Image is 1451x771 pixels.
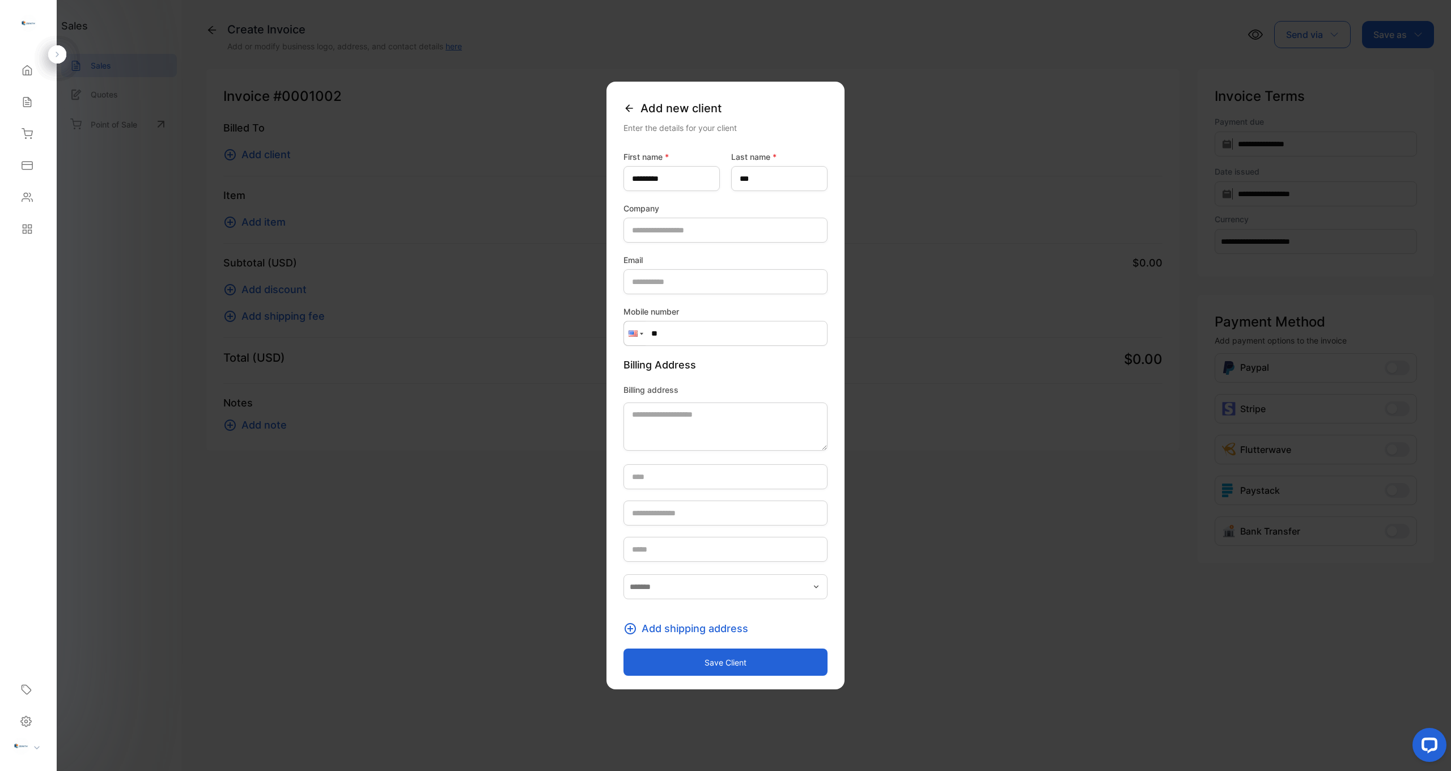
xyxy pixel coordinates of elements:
[623,151,720,163] label: First name
[623,649,828,676] button: Save client
[642,621,748,636] span: Add shipping address
[623,621,755,636] button: Add shipping address
[623,351,828,378] p: Billing Address
[640,100,722,117] span: Add new client
[623,122,828,134] div: Enter the details for your client
[12,738,29,755] img: profile
[1403,723,1451,771] iframe: LiveChat chat widget
[623,306,828,317] label: Mobile number
[623,384,828,396] label: Billing address
[731,151,828,163] label: Last name
[623,202,828,214] label: Company
[20,15,37,32] img: logo
[623,254,828,266] label: Email
[624,321,646,345] div: United States: + 1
